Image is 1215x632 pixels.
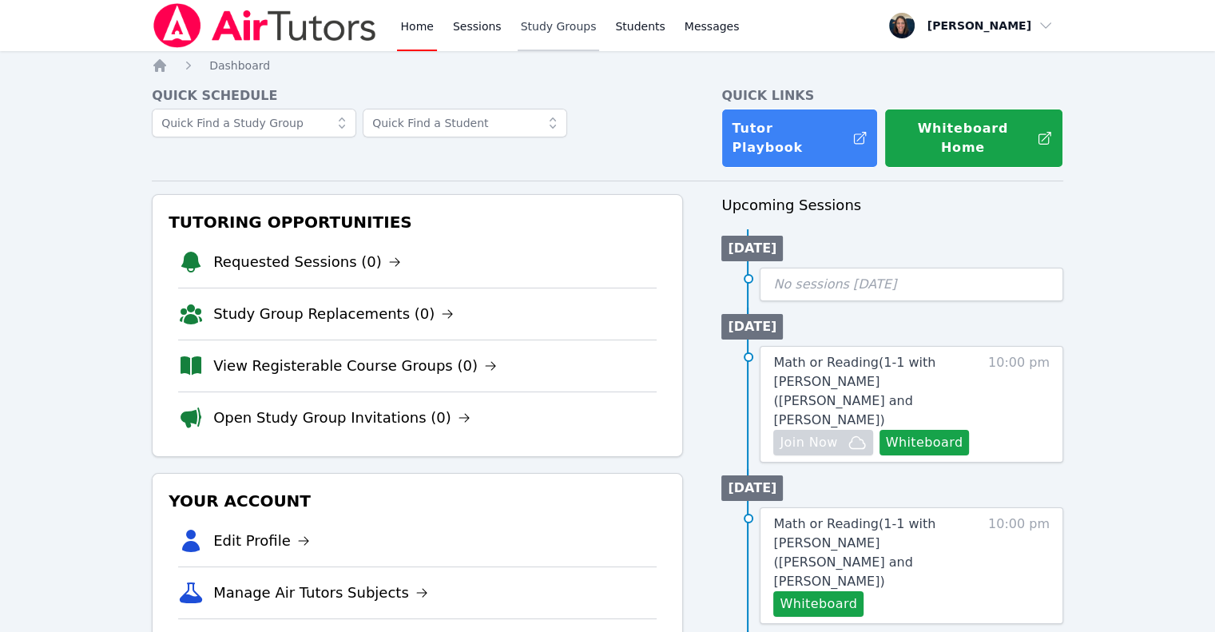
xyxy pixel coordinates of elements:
input: Quick Find a Study Group [152,109,356,137]
h3: Your Account [165,487,669,515]
nav: Breadcrumb [152,58,1063,74]
button: Whiteboard [773,591,864,617]
a: Requested Sessions (0) [213,251,401,273]
li: [DATE] [721,236,783,261]
button: Join Now [773,430,872,455]
span: Math or Reading ( 1-1 with [PERSON_NAME] ([PERSON_NAME] and [PERSON_NAME] ) [773,355,935,427]
h4: Quick Links [721,86,1063,105]
a: Edit Profile [213,530,310,552]
h4: Quick Schedule [152,86,683,105]
span: 10:00 pm [988,515,1050,617]
a: Study Group Replacements (0) [213,303,454,325]
button: Whiteboard Home [884,109,1063,168]
a: Dashboard [209,58,270,74]
a: Open Study Group Invitations (0) [213,407,471,429]
h3: Upcoming Sessions [721,194,1063,217]
li: [DATE] [721,475,783,501]
span: No sessions [DATE] [773,276,896,292]
li: [DATE] [721,314,783,340]
a: View Registerable Course Groups (0) [213,355,497,377]
a: Tutor Playbook [721,109,878,168]
span: Join Now [780,433,837,452]
button: Whiteboard [879,430,970,455]
a: Math or Reading(1-1 with [PERSON_NAME] ([PERSON_NAME] and [PERSON_NAME]) [773,515,980,591]
input: Quick Find a Student [363,109,567,137]
a: Manage Air Tutors Subjects [213,582,428,604]
a: Math or Reading(1-1 with [PERSON_NAME] ([PERSON_NAME] and [PERSON_NAME]) [773,353,980,430]
img: Air Tutors [152,3,378,48]
h3: Tutoring Opportunities [165,208,669,237]
span: 10:00 pm [988,353,1050,455]
span: Messages [685,18,740,34]
span: Math or Reading ( 1-1 with [PERSON_NAME] ([PERSON_NAME] and [PERSON_NAME] ) [773,516,935,589]
span: Dashboard [209,59,270,72]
